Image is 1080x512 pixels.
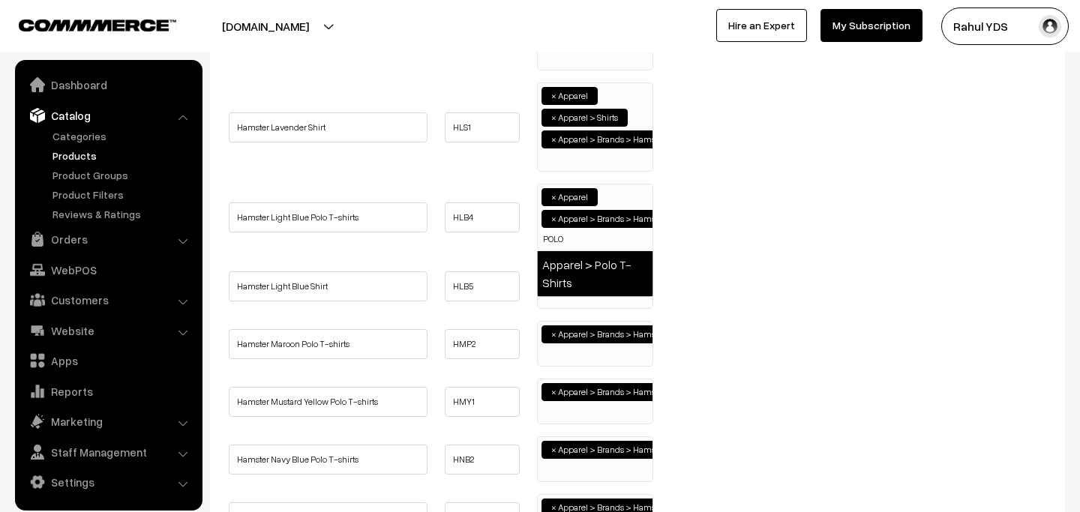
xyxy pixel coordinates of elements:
a: Reports [19,378,197,405]
img: user [1039,15,1061,37]
span: × [551,111,556,124]
a: My Subscription [820,9,922,42]
li: Apparel > Brands > Hamster [541,210,675,228]
a: Products [49,148,197,163]
span: × [551,443,556,457]
li: Apparel > Brands > Hamster [541,383,675,401]
a: Orders [19,226,197,253]
a: Catalog [19,102,197,129]
img: COMMMERCE [19,19,176,31]
a: Dashboard [19,71,197,98]
li: Apparel > Brands > Hamster [541,130,675,148]
a: Marketing [19,408,197,435]
a: Apps [19,347,197,374]
li: Apparel > Brands > Hamster [541,325,675,343]
span: × [551,133,556,146]
a: Hire an Expert [716,9,807,42]
li: Apparel > Polo T-Shirts [538,251,652,296]
a: COMMMERCE [19,15,150,33]
a: WebPOS [19,256,197,283]
a: Customers [19,286,197,313]
a: Website [19,317,197,344]
button: Rahul YDS [941,7,1069,45]
li: Apparel [541,188,598,206]
span: × [551,89,556,103]
a: Staff Management [19,439,197,466]
span: × [551,212,556,226]
a: Product Filters [49,187,197,202]
li: Apparel > Brands > Hamster [541,441,675,459]
span: × [551,328,556,341]
a: Reviews & Ratings [49,206,197,222]
button: [DOMAIN_NAME] [169,7,361,45]
span: × [551,190,556,204]
a: Settings [19,469,197,496]
a: Categories [49,128,197,144]
span: × [551,385,556,399]
li: Apparel [541,87,598,105]
li: Apparel > Shirts [541,109,628,127]
a: Product Groups [49,167,197,183]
